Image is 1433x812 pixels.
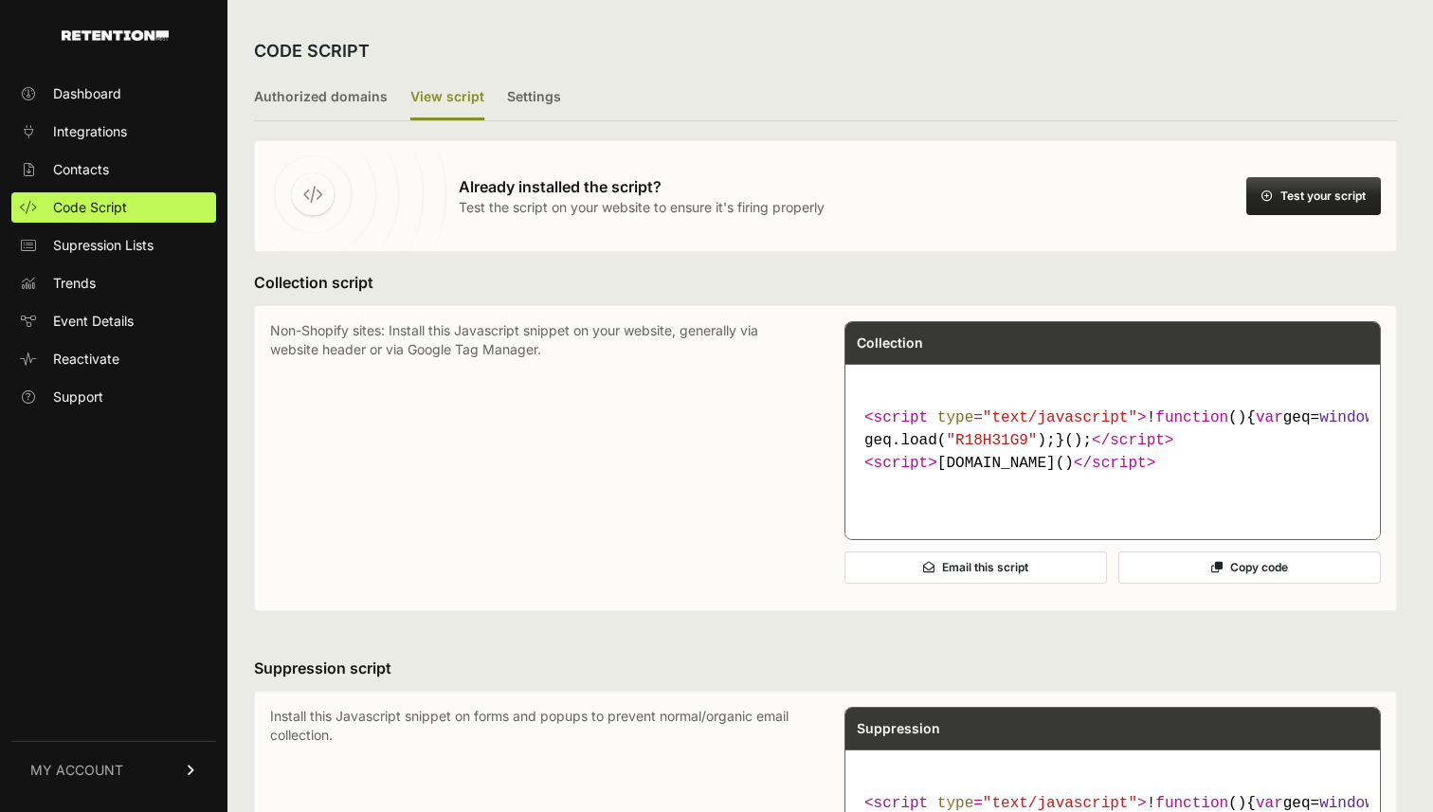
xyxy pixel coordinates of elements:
[1319,409,1374,426] span: window
[1155,409,1228,426] span: function
[983,409,1137,426] span: "text/javascript"
[11,382,216,412] a: Support
[1256,409,1283,426] span: var
[410,76,484,120] label: View script
[864,409,1147,426] span: < = >
[845,322,1380,364] div: Collection
[1319,795,1374,812] span: window
[53,122,127,141] span: Integrations
[11,344,216,374] a: Reactivate
[1155,409,1246,426] span: ( )
[937,409,973,426] span: type
[1092,455,1147,472] span: script
[53,388,103,406] span: Support
[254,38,370,64] h2: CODE SCRIPT
[53,236,154,255] span: Supression Lists
[1246,177,1381,215] button: Test your script
[11,192,216,223] a: Code Script
[53,274,96,293] span: Trends
[507,76,561,120] label: Settings
[11,268,216,298] a: Trends
[459,198,825,217] p: Test the script on your website to ensure it's firing properly
[62,30,169,41] img: Retention.com
[11,306,216,336] a: Event Details
[1155,795,1246,812] span: ( )
[11,230,216,261] a: Supression Lists
[874,455,929,472] span: script
[53,198,127,217] span: Code Script
[254,76,388,120] label: Authorized domains
[864,795,1147,812] span: < = >
[254,657,1397,679] h3: Suppression script
[983,795,1137,812] span: "text/javascript"
[845,708,1380,749] div: Suppression
[53,84,121,103] span: Dashboard
[844,551,1107,584] button: Email this script
[1074,455,1155,472] span: </ >
[53,350,119,369] span: Reactivate
[874,795,929,812] span: script
[11,741,216,799] a: MY ACCOUNT
[270,321,807,595] p: Non-Shopify sites: Install this Javascript snippet on your website, generally via website header ...
[857,399,1369,482] code: [DOMAIN_NAME]()
[11,154,216,185] a: Contacts
[946,432,1037,449] span: "R18H31G9"
[1118,551,1381,584] button: Copy code
[53,312,134,331] span: Event Details
[864,455,937,472] span: < >
[1256,795,1283,812] span: var
[1110,432,1165,449] span: script
[30,761,123,780] span: MY ACCOUNT
[459,175,825,198] h3: Already installed the script?
[53,160,109,179] span: Contacts
[1155,795,1228,812] span: function
[11,79,216,109] a: Dashboard
[254,271,1397,294] h3: Collection script
[874,409,929,426] span: script
[1092,432,1173,449] span: </ >
[937,795,973,812] span: type
[11,117,216,147] a: Integrations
